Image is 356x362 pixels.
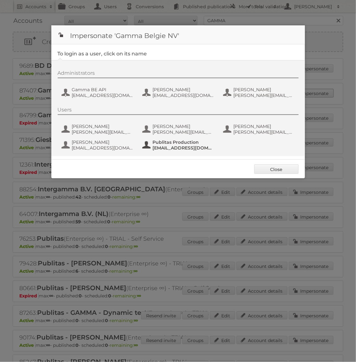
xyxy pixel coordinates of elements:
[142,139,216,151] button: Publitas Production [EMAIL_ADDRESS][DOMAIN_NAME]
[153,129,214,135] span: [PERSON_NAME][EMAIL_ADDRESS][DOMAIN_NAME]
[153,145,214,151] span: [EMAIL_ADDRESS][DOMAIN_NAME]
[223,123,297,136] button: [PERSON_NAME] [PERSON_NAME][EMAIL_ADDRESS][DOMAIN_NAME]
[61,139,135,151] button: [PERSON_NAME] [EMAIL_ADDRESS][DOMAIN_NAME]
[142,86,216,99] button: [PERSON_NAME] [EMAIL_ADDRESS][DOMAIN_NAME]
[153,139,214,145] span: Publitas Production
[223,86,297,99] button: [PERSON_NAME] [PERSON_NAME][EMAIL_ADDRESS][DOMAIN_NAME]
[234,92,295,98] span: [PERSON_NAME][EMAIL_ADDRESS][DOMAIN_NAME]
[72,129,133,135] span: [PERSON_NAME][EMAIL_ADDRESS][DOMAIN_NAME]
[58,107,299,115] div: Users
[234,87,295,92] span: [PERSON_NAME]
[61,86,135,99] button: Gamma BE API [EMAIL_ADDRESS][DOMAIN_NAME]
[58,51,147,57] legend: To login as a user, click on its name
[72,92,133,98] span: [EMAIL_ADDRESS][DOMAIN_NAME]
[153,124,214,129] span: [PERSON_NAME]
[72,145,133,151] span: [EMAIL_ADDRESS][DOMAIN_NAME]
[61,123,135,136] button: [PERSON_NAME] [PERSON_NAME][EMAIL_ADDRESS][DOMAIN_NAME]
[254,164,299,174] a: Close
[153,92,214,98] span: [EMAIL_ADDRESS][DOMAIN_NAME]
[72,124,133,129] span: [PERSON_NAME]
[51,25,305,44] h1: Impersonate 'Gamma Belgie NV'
[142,123,216,136] button: [PERSON_NAME] [PERSON_NAME][EMAIL_ADDRESS][DOMAIN_NAME]
[234,129,295,135] span: [PERSON_NAME][EMAIL_ADDRESS][DOMAIN_NAME]
[72,87,133,92] span: Gamma BE API
[58,70,299,78] div: Administrators
[72,139,133,145] span: [PERSON_NAME]
[153,87,214,92] span: [PERSON_NAME]
[234,124,295,129] span: [PERSON_NAME]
